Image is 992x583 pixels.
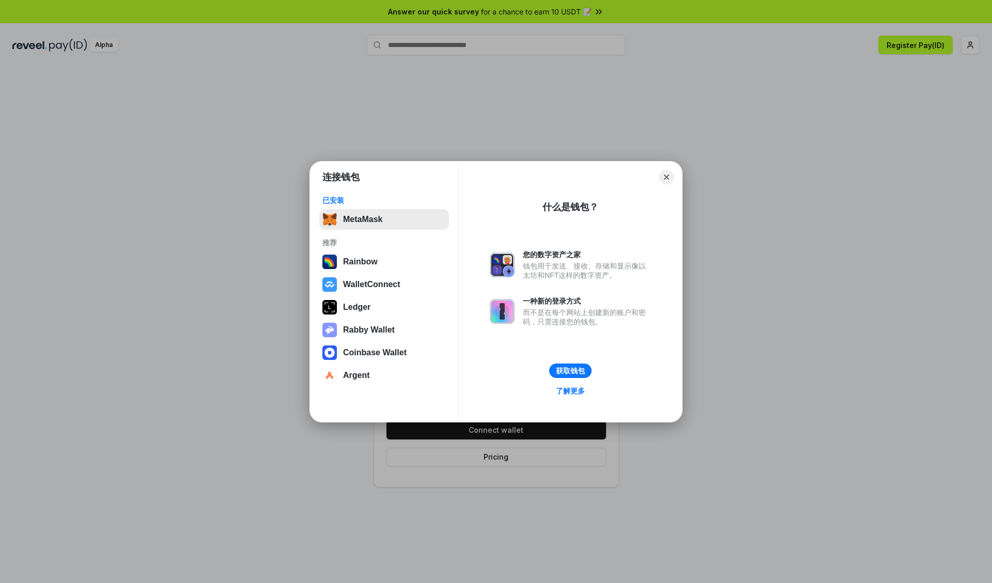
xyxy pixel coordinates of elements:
[659,170,674,184] button: Close
[322,196,446,205] div: 已安装
[523,261,651,280] div: 钱包用于发送、接收、存储和显示像以太坊和NFT这样的数字资产。
[343,348,407,357] div: Coinbase Wallet
[322,323,337,337] img: svg+xml,%3Csvg%20xmlns%3D%22http%3A%2F%2Fwww.w3.org%2F2000%2Fsvg%22%20fill%3D%22none%22%20viewBox...
[322,255,337,269] img: svg+xml,%3Csvg%20width%3D%22120%22%20height%3D%22120%22%20viewBox%3D%220%200%20120%20120%22%20fil...
[322,277,337,292] img: svg+xml,%3Csvg%20width%3D%2228%22%20height%3D%2228%22%20viewBox%3D%220%200%2028%2028%22%20fill%3D...
[556,386,585,396] div: 了解更多
[322,300,337,314] img: svg+xml,%3Csvg%20xmlns%3D%22http%3A%2F%2Fwww.w3.org%2F2000%2Fsvg%22%20width%3D%2228%22%20height%3...
[319,274,449,295] button: WalletConnect
[322,238,446,247] div: 推荐
[319,320,449,340] button: Rabby Wallet
[523,296,651,306] div: 一种新的登录方式
[556,366,585,375] div: 获取钱包
[490,299,515,324] img: svg+xml,%3Csvg%20xmlns%3D%22http%3A%2F%2Fwww.w3.org%2F2000%2Fsvg%22%20fill%3D%22none%22%20viewBox...
[322,212,337,227] img: svg+xml,%3Csvg%20fill%3D%22none%22%20height%3D%2233%22%20viewBox%3D%220%200%2035%2033%22%20width%...
[319,297,449,318] button: Ledger
[542,201,598,213] div: 什么是钱包？
[322,171,360,183] h1: 连接钱包
[322,345,337,360] img: svg+xml,%3Csvg%20width%3D%2228%22%20height%3D%2228%22%20viewBox%3D%220%200%2028%2028%22%20fill%3D...
[343,280,400,289] div: WalletConnect
[550,384,591,398] a: 了解更多
[319,365,449,386] button: Argent
[549,364,592,378] button: 获取钱包
[319,342,449,363] button: Coinbase Wallet
[319,209,449,230] button: MetaMask
[343,371,370,380] div: Argent
[343,215,382,224] div: MetaMask
[490,253,515,277] img: svg+xml,%3Csvg%20xmlns%3D%22http%3A%2F%2Fwww.w3.org%2F2000%2Fsvg%22%20fill%3D%22none%22%20viewBox...
[523,308,651,326] div: 而不是在每个网站上创建新的账户和密码，只需连接您的钱包。
[523,250,651,259] div: 您的数字资产之家
[322,368,337,383] img: svg+xml,%3Csvg%20width%3D%2228%22%20height%3D%2228%22%20viewBox%3D%220%200%2028%2028%22%20fill%3D...
[343,325,395,335] div: Rabby Wallet
[343,257,378,266] div: Rainbow
[319,251,449,272] button: Rainbow
[343,303,370,312] div: Ledger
